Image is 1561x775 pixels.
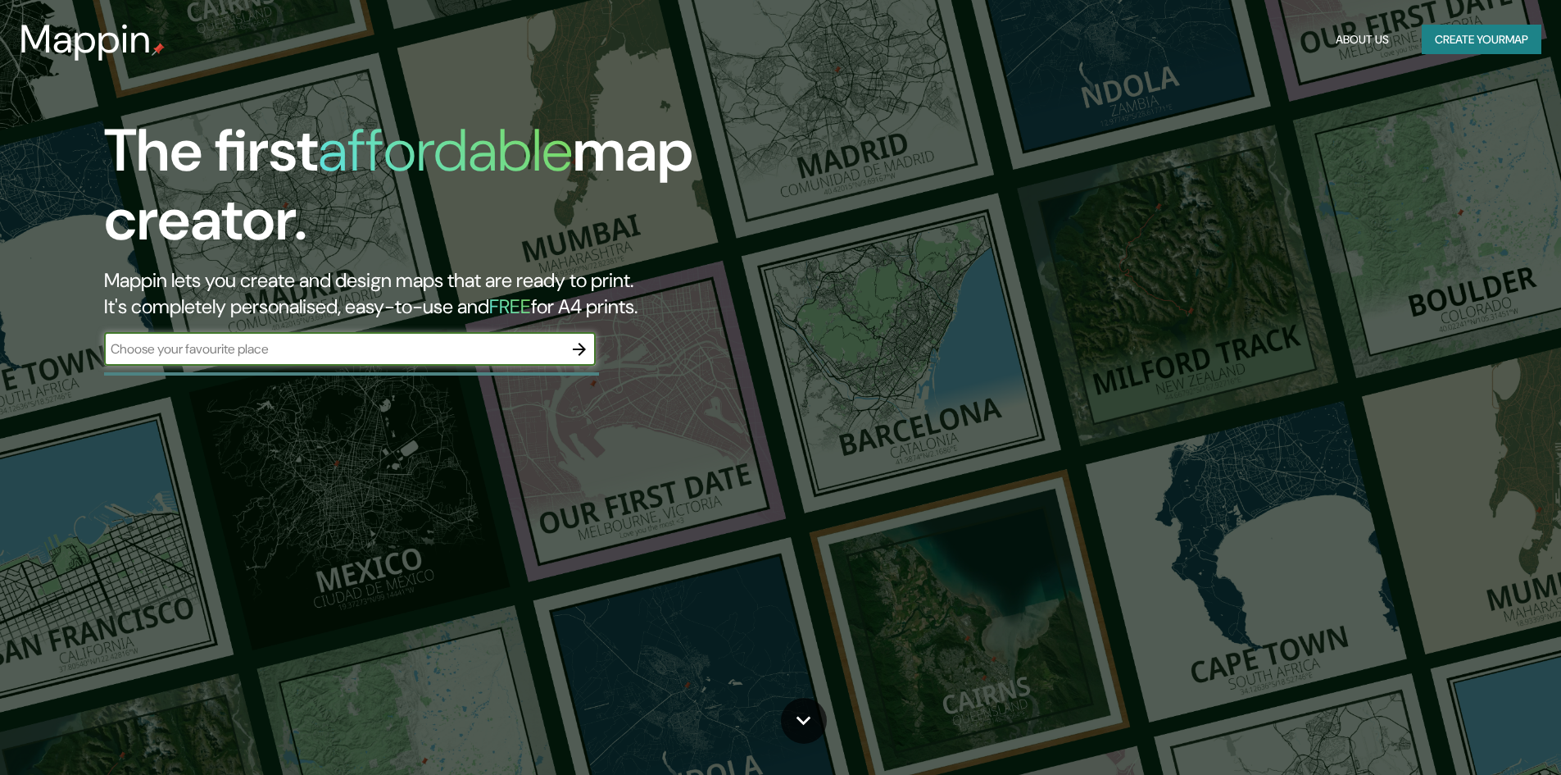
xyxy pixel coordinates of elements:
img: mappin-pin [152,43,165,56]
input: Choose your favourite place [104,340,563,358]
h1: The first map creator. [104,116,885,267]
button: About Us [1329,25,1395,55]
h1: affordable [318,112,573,189]
h5: FREE [489,294,531,319]
button: Create yourmap [1422,25,1541,55]
h2: Mappin lets you create and design maps that are ready to print. It's completely personalised, eas... [104,267,885,320]
h3: Mappin [20,16,152,62]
